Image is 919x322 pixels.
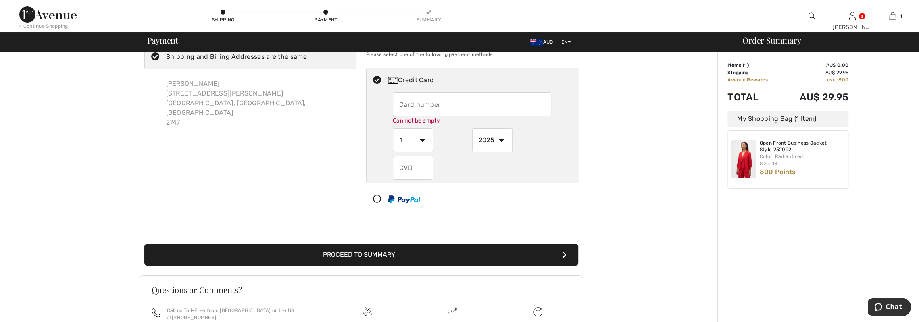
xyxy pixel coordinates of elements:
input: Card number [393,92,551,116]
img: My Bag [889,11,896,21]
a: 1 [873,11,912,21]
td: Avenue Rewards [727,76,782,83]
div: Credit Card [388,75,573,85]
div: Summary [417,16,441,23]
td: AU$ 29.95 [782,83,848,111]
div: Color: Radiant red Size: 18 [760,153,845,167]
img: PayPal [388,195,420,203]
span: AUD [530,39,556,45]
span: 800 Points [760,168,796,176]
span: EN [561,39,571,45]
div: [PERSON_NAME] [STREET_ADDRESS][PERSON_NAME] [GEOGRAPHIC_DATA], [GEOGRAPHIC_DATA], [GEOGRAPHIC_DAT... [160,73,356,134]
div: Can not be empty [393,116,551,125]
div: [PERSON_NAME] [832,23,872,31]
img: Open Front Business Jacket Style 252092 [731,140,756,178]
img: 1ère Avenue [19,6,77,23]
span: Payment [147,36,178,44]
img: Credit Card [388,77,398,84]
div: My Shopping Bag (1 Item) [727,111,848,127]
p: Call us Toll-Free from [GEOGRAPHIC_DATA] or the US at [167,307,315,321]
td: used [782,76,848,83]
span: 800 [838,77,848,83]
td: AU$ 0.00 [782,62,848,69]
span: 1 [900,12,902,20]
td: AU$ 29.95 [782,69,848,76]
img: Australian Dollar [530,39,543,46]
td: Shipping [727,69,782,76]
input: CVD [393,156,433,180]
a: [PHONE_NUMBER] [172,315,216,320]
div: Payment [314,16,338,23]
td: Items ( ) [727,62,782,69]
div: Order Summary [733,36,914,44]
img: search the website [809,11,815,21]
img: Delivery is a breeze since we pay the duties! [448,307,457,316]
div: Shipping and Billing Addresses are the same [166,52,307,62]
span: 1 [744,62,747,68]
img: My Info [849,11,856,21]
a: Sign In [849,12,856,20]
div: < Continue Shopping [19,23,68,30]
button: Proceed to Summary [144,244,578,266]
h3: Questions or Comments? [152,286,571,294]
div: Shipping [211,16,235,23]
img: Free shipping on orders over $180 [533,307,542,316]
img: call [152,308,160,317]
iframe: Opens a widget where you can chat to one of our agents [868,298,911,318]
img: Free shipping on orders over $180 [363,307,372,316]
a: Open Front Business Jacket Style 252092 [760,140,845,153]
td: Total [727,83,782,111]
div: Please select one of the following payment methods [366,44,578,64]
